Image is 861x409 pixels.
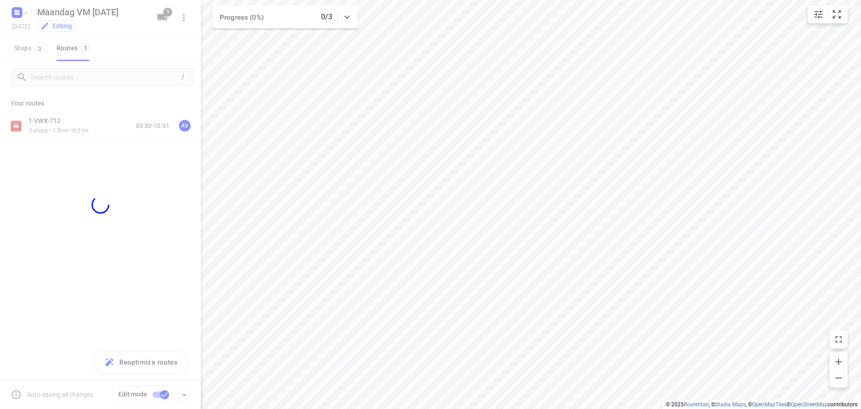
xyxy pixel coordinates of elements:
span: Progress (0%) [220,13,264,22]
a: OpenMapTiles [752,401,787,408]
a: Stadia Maps [715,401,746,408]
button: Map settings [809,5,827,23]
div: small contained button group [808,5,848,23]
button: Fit zoom [828,5,846,23]
a: OpenStreetMap [791,401,828,408]
p: 0/3 [321,12,332,22]
li: © 2025 , © , © © contributors [666,401,857,408]
a: Routetitan [684,401,709,408]
div: Progress (0%)0/3 [213,5,358,29]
